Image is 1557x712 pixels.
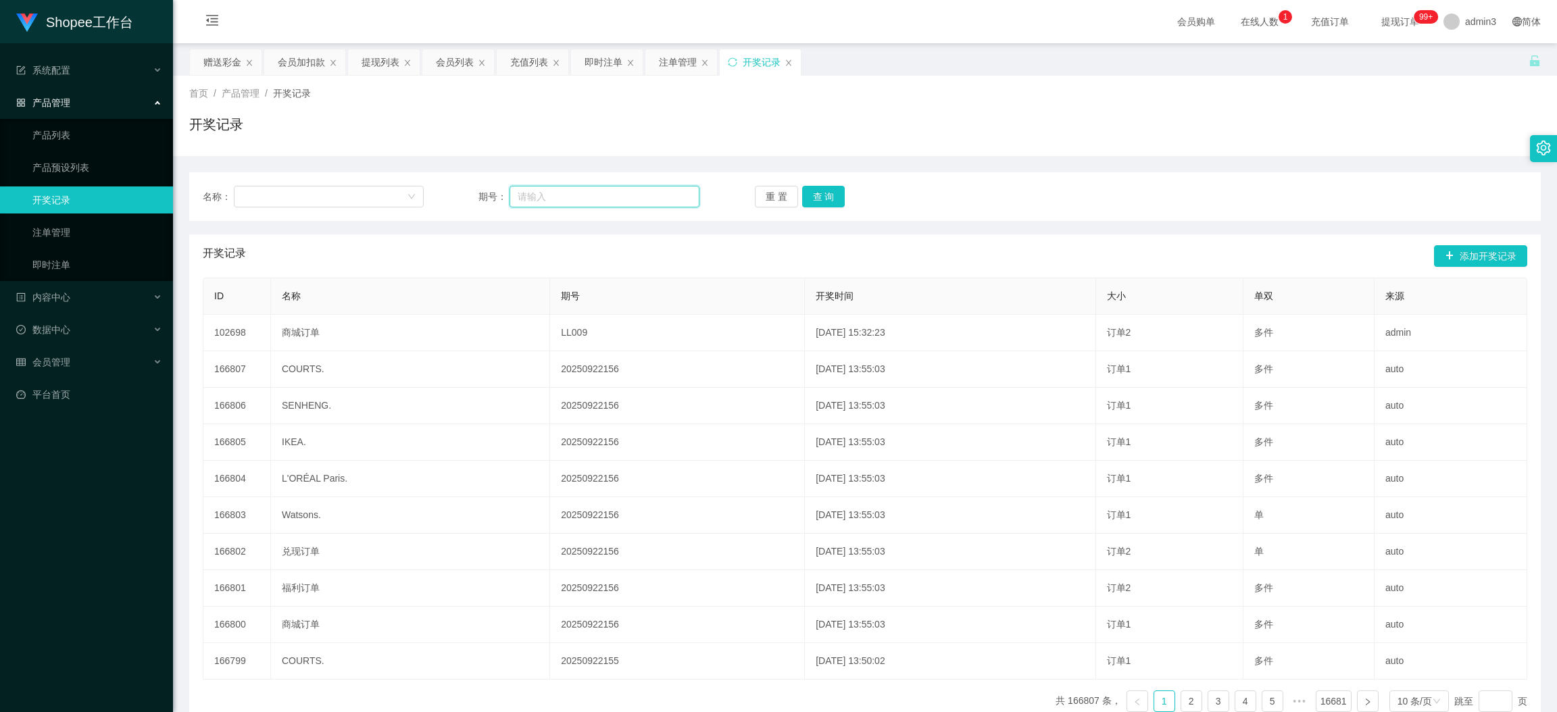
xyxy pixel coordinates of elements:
[1107,290,1126,301] span: 大小
[659,49,697,75] div: 注单管理
[189,1,235,44] i: 图标: menu-fold
[203,424,271,461] td: 166805
[1375,534,1527,570] td: auto
[1262,691,1283,711] a: 5
[1375,388,1527,424] td: auto
[403,59,412,67] i: 图标: close
[222,88,259,99] span: 产品管理
[805,461,1095,497] td: [DATE] 13:55:03
[805,424,1095,461] td: [DATE] 13:55:03
[1512,17,1522,26] i: 图标: global
[805,570,1095,607] td: [DATE] 13:55:03
[1454,690,1527,712] div: 跳至 页
[802,186,845,207] button: 查 询
[1235,690,1256,712] li: 4
[1107,582,1131,593] span: 订单2
[510,49,548,75] div: 充值列表
[273,88,311,99] span: 开奖记录
[16,66,26,75] i: 图标: form
[1289,690,1310,712] li: 向后 5 页
[271,570,550,607] td: 福利订单
[1357,690,1379,712] li: 下一页
[32,186,162,213] a: 开奖记录
[1107,619,1131,630] span: 订单1
[550,351,805,388] td: 20250922156
[1254,619,1273,630] span: 多件
[203,461,271,497] td: 166804
[203,607,271,643] td: 166800
[16,16,133,27] a: Shopee工作台
[1208,690,1229,712] li: 3
[1398,691,1432,711] div: 10 条/页
[1414,10,1438,24] sup: 315
[805,534,1095,570] td: [DATE] 13:55:03
[16,14,38,32] img: logo.9652507e.png
[1107,436,1131,447] span: 订单1
[550,461,805,497] td: 20250922156
[203,49,241,75] div: 赠送彩金
[550,534,805,570] td: 20250922156
[16,98,26,107] i: 图标: appstore-o
[1107,546,1131,557] span: 订单2
[1375,570,1527,607] td: auto
[203,497,271,534] td: 166803
[1375,17,1426,26] span: 提现订单
[1107,509,1131,520] span: 订单1
[16,97,70,108] span: 产品管理
[1254,290,1273,301] span: 单双
[550,643,805,680] td: 20250922155
[1154,690,1175,712] li: 1
[550,315,805,351] td: LL009
[16,357,70,367] span: 会员管理
[1181,690,1202,712] li: 2
[1375,607,1527,643] td: auto
[189,114,243,134] h1: 开奖记录
[1181,691,1202,711] a: 2
[32,219,162,246] a: 注单管理
[203,570,271,607] td: 166801
[214,88,216,99] span: /
[1154,691,1175,711] a: 1
[329,59,337,67] i: 图标: close
[1375,461,1527,497] td: auto
[16,292,70,303] span: 内容中心
[1529,55,1541,67] i: 图标: unlock
[203,534,271,570] td: 166802
[1375,315,1527,351] td: admin
[1235,691,1256,711] a: 4
[1262,690,1283,712] li: 5
[585,49,622,75] div: 即时注单
[362,49,399,75] div: 提现列表
[16,65,70,76] span: 系统配置
[550,497,805,534] td: 20250922156
[1375,643,1527,680] td: auto
[271,534,550,570] td: 兑现订单
[214,290,224,301] span: ID
[728,57,737,67] i: 图标: sync
[1107,655,1131,666] span: 订单1
[1254,546,1264,557] span: 单
[203,315,271,351] td: 102698
[550,388,805,424] td: 20250922156
[1316,690,1352,712] li: 16681
[271,497,550,534] td: Watsons.
[271,315,550,351] td: 商城订单
[1254,582,1273,593] span: 多件
[32,154,162,181] a: 产品预设列表
[1056,690,1121,712] li: 共 166807 条，
[16,324,70,335] span: 数据中心
[1208,691,1229,711] a: 3
[743,49,781,75] div: 开奖记录
[1254,400,1273,411] span: 多件
[189,88,208,99] span: 首页
[1375,351,1527,388] td: auto
[805,643,1095,680] td: [DATE] 13:50:02
[203,643,271,680] td: 166799
[1254,509,1264,520] span: 单
[278,49,325,75] div: 会员加扣款
[561,290,580,301] span: 期号
[1304,17,1356,26] span: 充值订单
[32,251,162,278] a: 即时注单
[282,290,301,301] span: 名称
[32,122,162,149] a: 产品列表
